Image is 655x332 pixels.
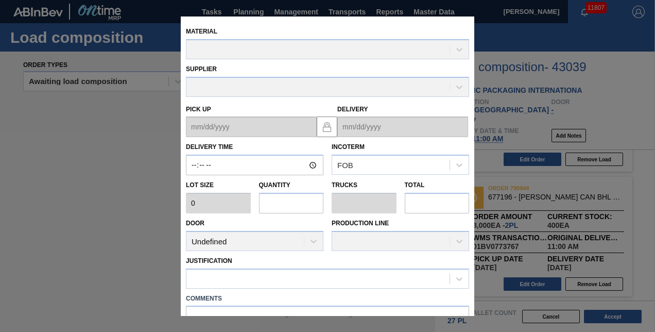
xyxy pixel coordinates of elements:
[332,181,357,189] label: Trucks
[186,28,217,35] label: Material
[321,121,333,133] img: locked
[259,181,290,189] label: Quantity
[186,257,232,264] label: Justification
[332,220,389,227] label: Production Line
[186,178,251,193] label: Lot size
[186,140,323,155] label: Delivery Time
[186,117,317,138] input: mm/dd/yyyy
[337,106,368,113] label: Delivery
[337,117,468,138] input: mm/dd/yyyy
[332,144,365,151] label: Incoterm
[186,220,204,227] label: Door
[337,161,353,170] div: FOB
[405,181,425,189] label: Total
[186,291,469,306] label: Comments
[186,106,211,113] label: Pick up
[186,65,217,73] label: Supplier
[317,117,337,137] button: locked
